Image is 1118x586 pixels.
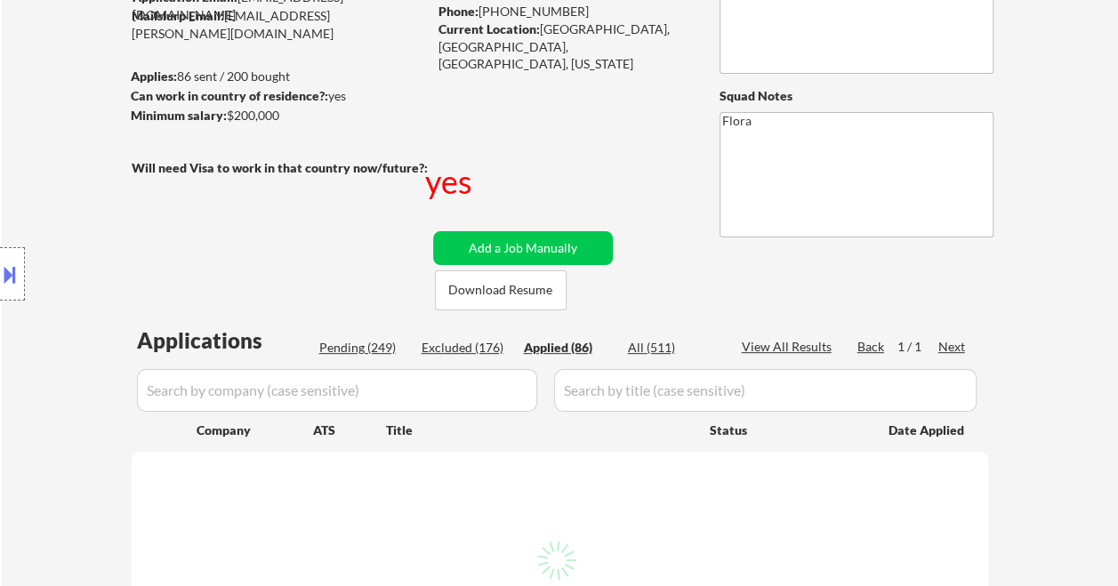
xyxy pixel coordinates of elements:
[628,339,717,357] div: All (511)
[438,4,479,19] strong: Phone:
[433,231,613,265] button: Add a Job Manually
[131,68,427,85] div: 86 sent / 200 bought
[319,339,408,357] div: Pending (249)
[132,8,224,23] strong: Mailslurp Email:
[857,338,886,356] div: Back
[710,413,863,446] div: Status
[131,88,328,103] strong: Can work in country of residence?:
[425,159,476,204] div: yes
[938,338,967,356] div: Next
[137,369,537,412] input: Search by company (case sensitive)
[554,369,977,412] input: Search by title (case sensitive)
[132,7,427,42] div: [EMAIL_ADDRESS][PERSON_NAME][DOMAIN_NAME]
[131,108,227,123] strong: Minimum salary:
[131,68,177,84] strong: Applies:
[313,421,386,439] div: ATS
[897,338,938,356] div: 1 / 1
[422,339,511,357] div: Excluded (176)
[131,107,427,124] div: $200,000
[742,338,837,356] div: View All Results
[720,87,993,105] div: Squad Notes
[524,339,613,357] div: Applied (86)
[386,421,693,439] div: Title
[438,21,540,36] strong: Current Location:
[889,421,967,439] div: Date Applied
[131,87,422,105] div: yes
[435,270,567,310] button: Download Resume
[438,20,690,73] div: [GEOGRAPHIC_DATA], [GEOGRAPHIC_DATA], [GEOGRAPHIC_DATA], [US_STATE]
[438,3,690,20] div: [PHONE_NUMBER]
